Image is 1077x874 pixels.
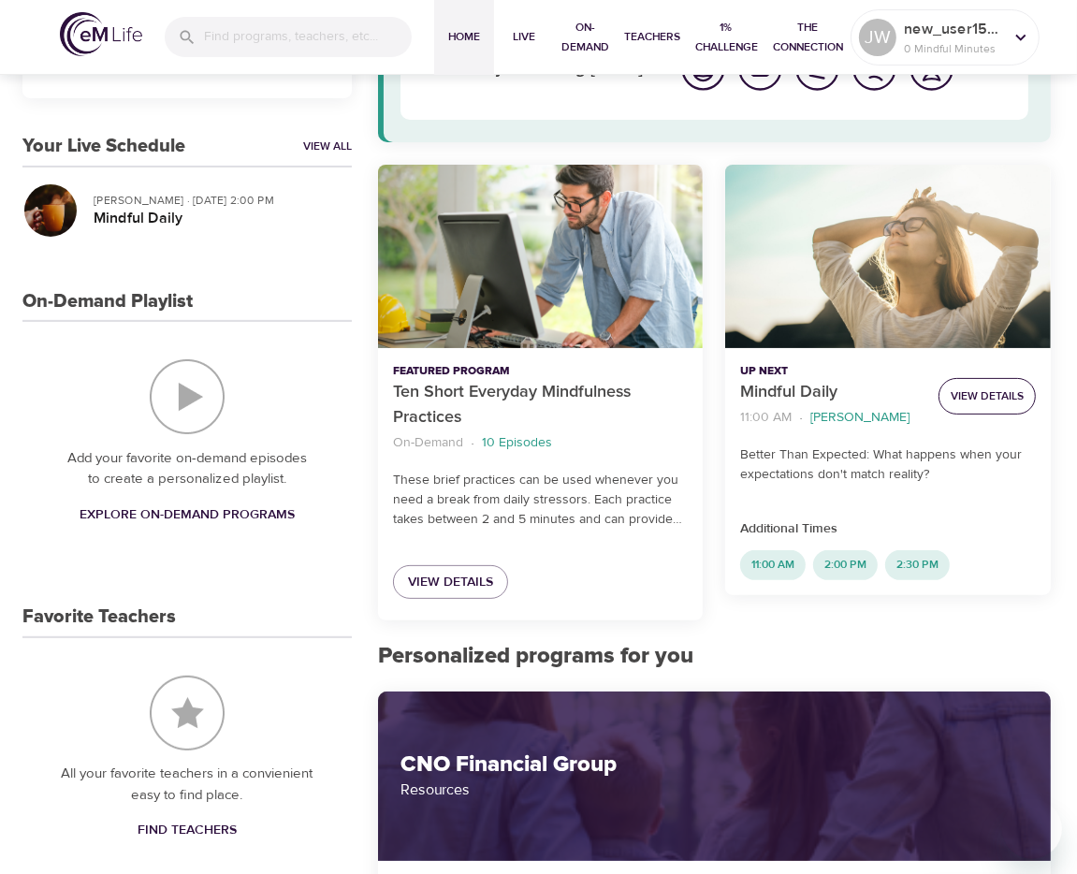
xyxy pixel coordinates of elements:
[400,751,1028,779] h2: CNO Financial Group
[378,643,1051,670] h2: Personalized programs for you
[60,448,314,490] p: Add your favorite on-demand episodes to create a personalized playlist.
[94,192,337,209] p: [PERSON_NAME] · [DATE] 2:00 PM
[502,27,546,47] span: Live
[740,445,1036,485] p: Better Than Expected: What happens when your expectations don't match reality?
[303,138,352,154] a: View All
[60,12,142,56] img: logo
[885,550,950,580] div: 2:30 PM
[740,405,924,430] nav: breadcrumb
[150,676,225,750] img: Favorite Teachers
[150,359,225,434] img: On-Demand Playlist
[471,430,474,456] li: ·
[393,380,689,430] p: Ten Short Everyday Mindfulness Practices
[695,18,758,57] span: 1% Challenge
[740,363,924,380] p: Up Next
[810,408,910,428] p: [PERSON_NAME]
[624,27,680,47] span: Teachers
[740,557,806,573] span: 11:00 AM
[393,433,463,453] p: On-Demand
[80,503,295,527] span: Explore On-Demand Programs
[813,557,878,573] span: 2:00 PM
[813,550,878,580] div: 2:00 PM
[94,209,337,228] h5: Mindful Daily
[740,408,792,428] p: 11:00 AM
[138,819,237,842] span: Find Teachers
[393,430,689,456] nav: breadcrumb
[561,18,609,57] span: On-Demand
[408,571,493,594] span: View Details
[72,498,302,532] a: Explore On-Demand Programs
[904,40,1003,57] p: 0 Mindful Minutes
[60,764,314,806] p: All your favorite teachers in a convienient easy to find place.
[22,291,193,313] h3: On-Demand Playlist
[859,19,896,56] div: JW
[22,136,185,157] h3: Your Live Schedule
[951,386,1024,406] span: View Details
[740,380,924,405] p: Mindful Daily
[400,779,1028,801] p: Resources
[904,18,1003,40] p: new_user1566398462
[885,557,950,573] span: 2:30 PM
[740,550,806,580] div: 11:00 AM
[740,519,1036,539] p: Additional Times
[1002,799,1062,859] iframe: Button to launch messaging window
[442,27,487,47] span: Home
[393,471,689,530] p: These brief practices can be used whenever you need a break from daily stressors. Each practice t...
[799,405,803,430] li: ·
[482,433,552,453] p: 10 Episodes
[393,363,689,380] p: Featured Program
[378,165,704,348] button: Ten Short Everyday Mindfulness Practices
[204,17,412,57] input: Find programs, teachers, etc...
[130,813,244,848] a: Find Teachers
[725,165,1051,348] button: Mindful Daily
[773,18,843,57] span: The Connection
[22,606,176,628] h3: Favorite Teachers
[939,378,1036,415] button: View Details
[393,565,508,600] a: View Details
